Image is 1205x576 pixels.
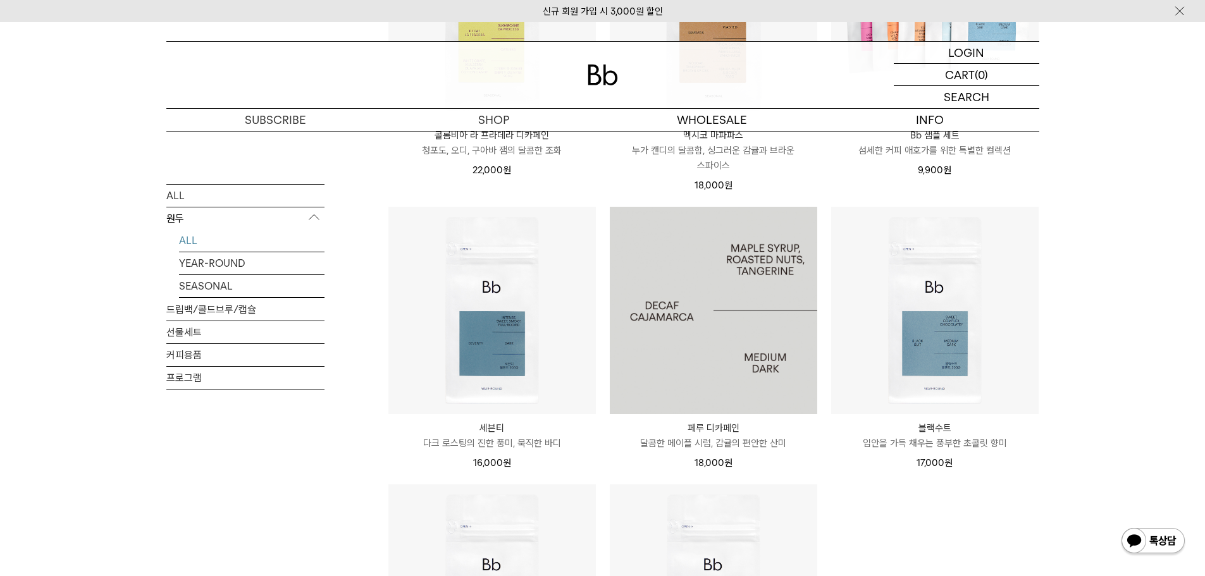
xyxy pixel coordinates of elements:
span: 17,000 [917,457,953,469]
img: 1000000082_add2_057.jpg [610,207,817,414]
p: WHOLESALE [603,109,821,131]
a: YEAR-ROUND [179,252,324,274]
a: 페루 디카페인 달콤한 메이플 시럽, 감귤의 편안한 산미 [610,420,817,451]
a: 커피용품 [166,343,324,365]
a: Bb 샘플 세트 섬세한 커피 애호가를 위한 특별한 컬렉션 [831,128,1039,158]
a: 콜롬비아 라 프라데라 디카페인 청포도, 오디, 구아바 잼의 달콤한 조화 [388,128,596,158]
a: 선물세트 [166,321,324,343]
p: 원두 [166,207,324,230]
p: 멕시코 마파파스 [610,128,817,143]
span: 원 [944,457,953,469]
a: ALL [166,184,324,206]
span: 18,000 [695,180,732,191]
a: SUBSCRIBE [166,109,385,131]
img: 세븐티 [388,207,596,414]
span: 16,000 [473,457,511,469]
span: 원 [724,457,732,469]
a: 세븐티 다크 로스팅의 진한 풍미, 묵직한 바디 [388,420,596,451]
p: 페루 디카페인 [610,420,817,436]
span: 원 [503,164,511,176]
p: LOGIN [948,42,984,63]
span: 원 [503,457,511,469]
a: 멕시코 마파파스 누가 캔디의 달콤함, 싱그러운 감귤과 브라운 스파이스 [610,128,817,173]
a: 프로그램 [166,366,324,388]
p: 세븐티 [388,420,596,436]
p: 청포도, 오디, 구아바 잼의 달콤한 조화 [388,143,596,158]
img: 블랙수트 [831,207,1039,414]
p: 입안을 가득 채우는 풍부한 초콜릿 향미 [831,436,1039,451]
span: 9,900 [918,164,951,176]
p: 다크 로스팅의 진한 풍미, 묵직한 바디 [388,436,596,451]
p: 콜롬비아 라 프라데라 디카페인 [388,128,596,143]
a: 드립백/콜드브루/캡슐 [166,298,324,320]
img: 로고 [588,64,618,85]
p: CART [945,64,975,85]
a: SEASONAL [179,274,324,297]
p: 블랙수트 [831,420,1039,436]
a: 블랙수트 입안을 가득 채우는 풍부한 초콜릿 향미 [831,420,1039,451]
span: 원 [724,180,732,191]
p: (0) [975,64,988,85]
p: 달콤한 메이플 시럽, 감귤의 편안한 산미 [610,436,817,451]
span: 22,000 [473,164,511,176]
span: 원 [943,164,951,176]
a: CART (0) [894,64,1039,86]
p: 누가 캔디의 달콤함, 싱그러운 감귤과 브라운 스파이스 [610,143,817,173]
a: LOGIN [894,42,1039,64]
a: 신규 회원 가입 시 3,000원 할인 [543,6,663,17]
p: 섬세한 커피 애호가를 위한 특별한 컬렉션 [831,143,1039,158]
a: 페루 디카페인 [610,207,817,414]
a: ALL [179,229,324,251]
img: 카카오톡 채널 1:1 채팅 버튼 [1120,527,1186,557]
p: INFO [821,109,1039,131]
p: SEARCH [944,86,989,108]
span: 18,000 [695,457,732,469]
a: SHOP [385,109,603,131]
p: Bb 샘플 세트 [831,128,1039,143]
